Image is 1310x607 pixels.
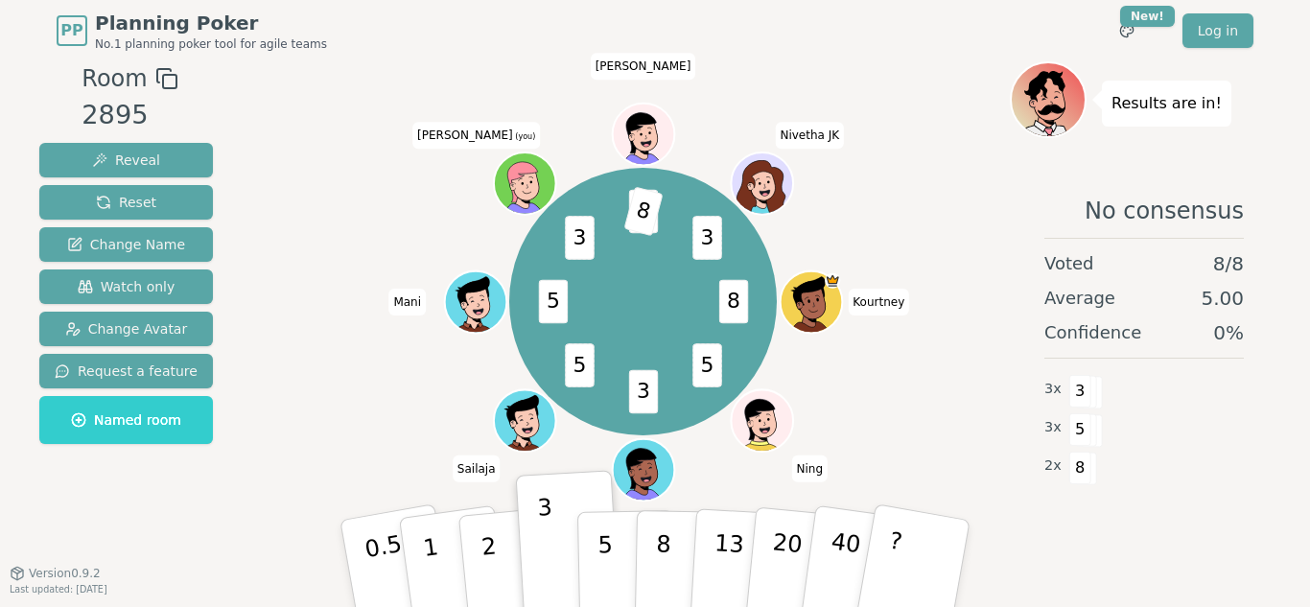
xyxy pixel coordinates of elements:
span: No consensus [1085,196,1244,226]
span: 8 [718,280,747,324]
span: Planning Poker [95,10,327,36]
span: Click to change your name [388,289,426,315]
span: No.1 planning poker tool for agile teams [95,36,327,52]
button: Watch only [39,269,213,304]
button: Change Name [39,227,213,262]
span: Reveal [92,151,160,170]
button: Change Avatar [39,312,213,346]
span: 8 / 8 [1213,250,1244,277]
span: (you) [513,132,536,141]
span: 5 [538,280,567,324]
span: Named room [71,410,181,430]
span: Click to change your name [453,455,501,481]
span: Click to change your name [591,53,696,80]
span: Version 0.9.2 [29,566,101,581]
span: PP [60,19,82,42]
button: Named room [39,396,213,444]
p: 3 [537,494,558,598]
span: 3 [1069,375,1091,408]
span: Voted [1044,250,1094,277]
span: 3 [565,216,594,260]
button: Reset [39,185,213,220]
span: Kourtney is the host [825,272,840,288]
span: 5.00 [1201,285,1244,312]
span: 8 [623,187,663,237]
span: Last updated: [DATE] [10,584,107,595]
span: Change Name [67,235,185,254]
span: Request a feature [55,362,198,381]
button: Version0.9.2 [10,566,101,581]
span: Room [82,61,147,96]
span: 3 x [1044,417,1062,438]
button: Reveal [39,143,213,177]
div: 2895 [82,96,177,135]
span: 3 x [1044,379,1062,400]
button: New! [1110,13,1144,48]
div: New! [1120,6,1175,27]
span: Click to change your name [775,122,844,149]
span: 5 [1069,413,1091,446]
span: 3 [628,370,657,414]
span: Click to change your name [412,122,540,149]
span: Confidence [1044,319,1141,346]
span: Click to change your name [792,455,829,481]
p: Results are in! [1111,90,1222,117]
span: 3 [692,216,721,260]
span: 2 x [1044,455,1062,477]
button: Request a feature [39,354,213,388]
span: Reset [96,193,156,212]
span: 0 % [1213,319,1244,346]
span: Change Avatar [65,319,188,339]
span: 8 [1069,452,1091,484]
span: 5 [692,343,721,387]
span: 5 [565,343,594,387]
span: Click to change your name [848,289,909,315]
button: Click to change your avatar [495,154,553,213]
span: Average [1044,285,1115,312]
span: Watch only [78,277,175,296]
a: PPPlanning PokerNo.1 planning poker tool for agile teams [57,10,327,52]
a: Log in [1182,13,1253,48]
